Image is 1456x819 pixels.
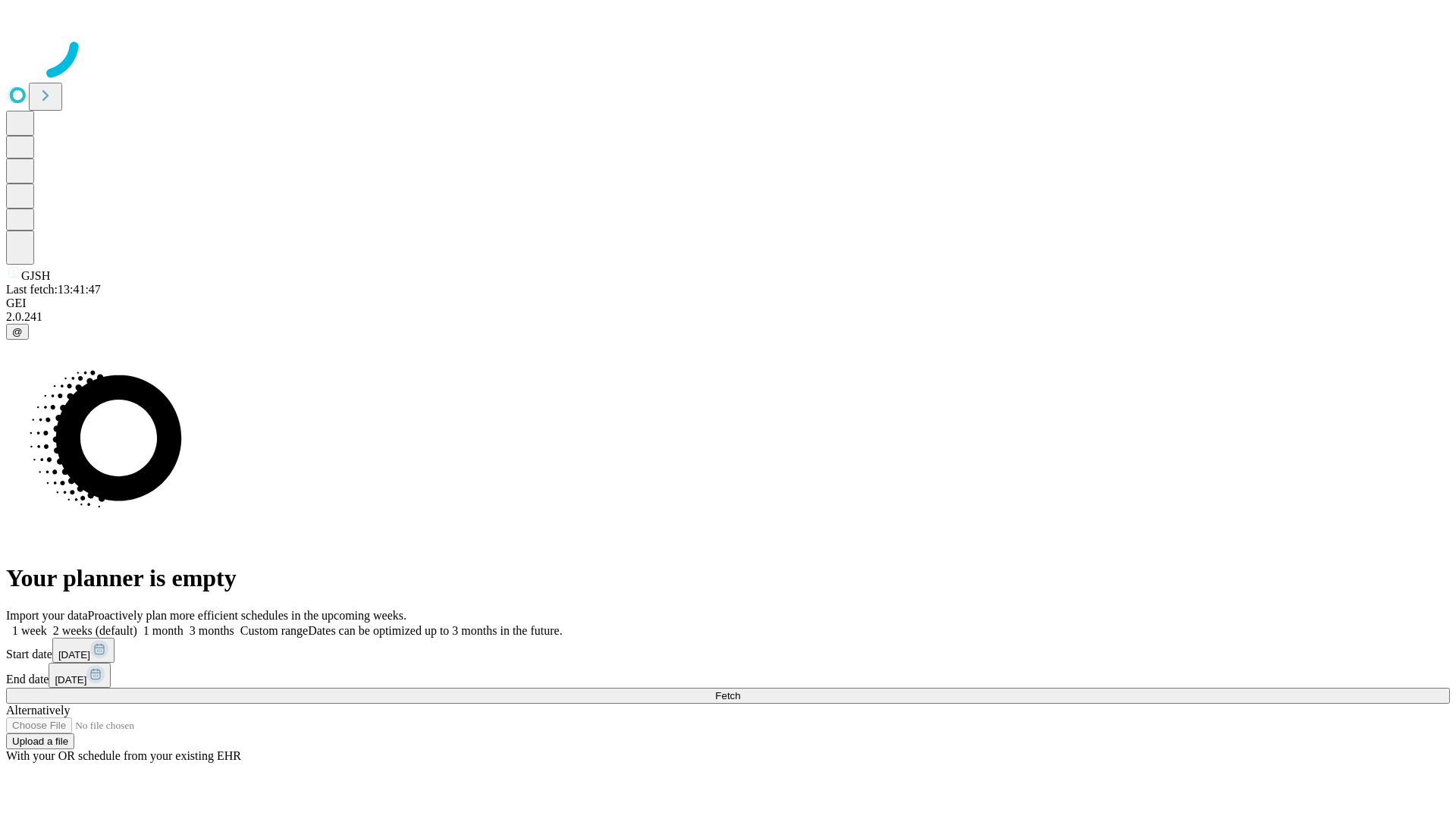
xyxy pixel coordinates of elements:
[58,649,90,661] span: [DATE]
[49,663,111,688] button: [DATE]
[6,609,88,622] span: Import your data
[6,283,101,296] span: Last fetch: 13:41:47
[240,624,308,637] span: Custom range
[715,690,740,701] span: Fetch
[190,624,234,637] span: 3 months
[143,624,184,637] span: 1 month
[6,688,1450,704] button: Fetch
[21,269,50,282] span: GJSH
[53,624,137,637] span: 2 weeks (default)
[6,310,1450,324] div: 2.0.241
[88,609,406,622] span: Proactively plan more efficient schedules in the upcoming weeks.
[6,638,1450,663] div: Start date
[6,324,29,340] button: @
[6,297,1450,310] div: GEI
[308,624,562,637] span: Dates can be optimized up to 3 months in the future.
[6,733,74,749] button: Upload a file
[55,674,86,686] span: [DATE]
[52,638,115,663] button: [DATE]
[6,663,1450,688] div: End date
[6,704,70,717] span: Alternatively
[6,749,241,762] span: With your OR schedule from your existing EHR
[6,564,1450,592] h1: Your planner is empty
[12,326,23,337] span: @
[12,624,47,637] span: 1 week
